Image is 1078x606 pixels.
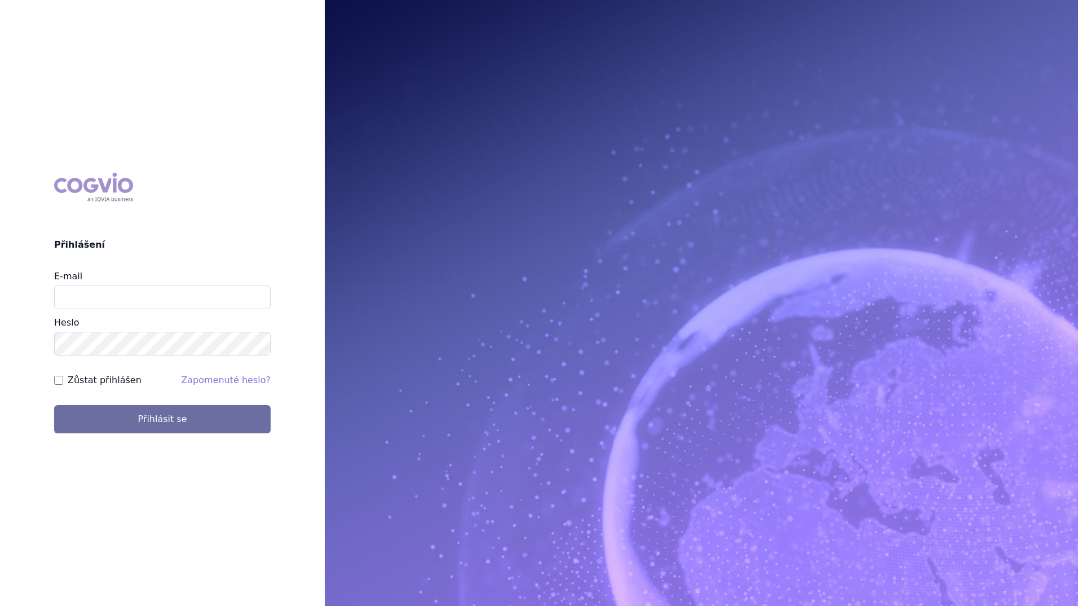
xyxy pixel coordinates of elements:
[54,317,79,328] label: Heslo
[54,238,271,252] h2: Přihlášení
[68,374,142,387] label: Zůstat přihlášen
[181,375,271,385] a: Zapomenuté heslo?
[54,271,82,282] label: E-mail
[54,405,271,433] button: Přihlásit se
[54,173,133,202] div: COGVIO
